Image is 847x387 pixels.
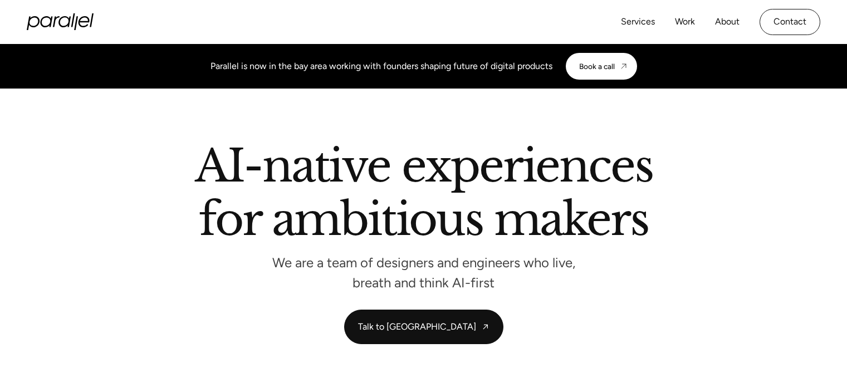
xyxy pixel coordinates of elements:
[579,62,615,71] div: Book a call
[566,53,637,80] a: Book a call
[619,62,628,71] img: CTA arrow image
[715,14,740,30] a: About
[760,9,820,35] a: Contact
[621,14,655,30] a: Services
[210,60,552,73] div: Parallel is now in the bay area working with founders shaping future of digital products
[675,14,695,30] a: Work
[106,144,741,246] h2: AI-native experiences for ambitious makers
[257,258,591,287] p: We are a team of designers and engineers who live, breath and think AI-first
